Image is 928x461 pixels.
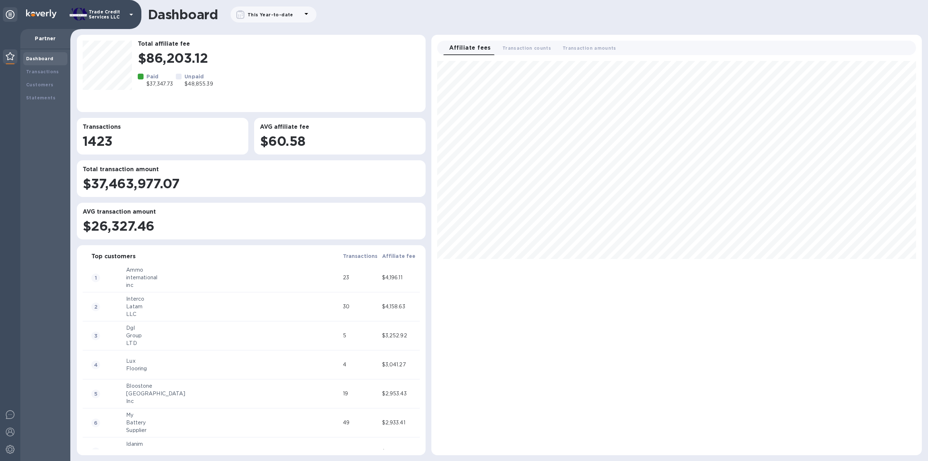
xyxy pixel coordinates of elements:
[91,390,100,398] span: 5
[91,302,100,311] span: 2
[91,448,100,456] span: 7
[91,273,100,282] span: 1
[382,274,418,281] div: $4,196.11
[248,12,293,17] b: This Year-to-date
[3,7,17,22] div: Unpin categories
[148,7,218,22] h1: Dashboard
[126,357,340,365] div: Lux
[146,80,173,88] p: $37,347.73
[126,339,340,347] div: LTD
[382,361,418,369] div: $3,041.27
[502,44,551,52] span: Transaction counts
[6,52,14,60] img: Partner
[382,390,418,398] div: $2,953.43
[26,95,55,100] b: Statements
[126,448,340,456] div: Food
[91,419,100,427] span: 6
[126,295,340,303] div: Interco
[343,253,378,259] b: Transactions
[343,303,379,310] div: 30
[126,419,340,427] div: Battery
[91,332,100,340] span: 3
[343,419,379,427] div: 49
[260,124,420,131] h3: AVG affiliate fee
[382,419,418,427] div: $2,933.41
[343,361,379,369] div: 4
[126,398,340,405] div: Inc
[563,44,616,52] span: Transaction amounts
[343,390,379,398] div: 19
[185,80,213,88] p: $48,855.39
[126,266,340,274] div: Ammo
[91,361,100,369] span: 4
[126,303,340,310] div: Latam
[83,218,420,234] h1: $26,327.46
[126,324,340,332] div: Dgl
[126,274,340,281] div: international
[126,365,340,372] div: Flooring
[449,43,491,53] span: Affiliate fees
[126,440,340,448] div: Idanim
[26,69,59,74] b: Transactions
[91,253,136,260] h3: Top customers
[126,281,340,289] div: inc
[343,274,379,281] div: 23
[26,82,54,87] b: Customers
[343,252,378,260] span: Transactions
[382,448,418,456] div: $2,910.12
[146,73,173,80] p: Paid
[382,252,416,260] span: Affiliate fee
[138,41,420,48] h3: Total affiliate fee
[126,411,340,419] div: My
[260,133,420,149] h1: $60.58
[138,50,420,66] h1: $86,203.12
[126,310,340,318] div: LLC
[126,427,340,434] div: Supplier
[83,176,420,191] h1: $37,463,977.07
[83,124,243,131] h3: Transactions
[83,133,243,149] h1: 1423
[26,56,54,61] b: Dashboard
[26,35,65,42] p: Partner
[126,390,340,398] div: [GEOGRAPHIC_DATA]
[343,332,379,339] div: 5
[382,332,418,339] div: $3,252.92
[185,73,213,80] p: Unpaid
[382,253,416,259] b: Affiliate fee
[83,166,420,173] h3: Total transaction amount
[126,382,340,390] div: Bloostone
[89,9,125,20] p: Trade Credit Services LLC
[26,9,57,18] img: Logo
[83,209,420,215] h3: AVG transaction amount
[382,303,418,310] div: $4,158.63
[343,448,379,456] div: 45
[126,332,340,339] div: Group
